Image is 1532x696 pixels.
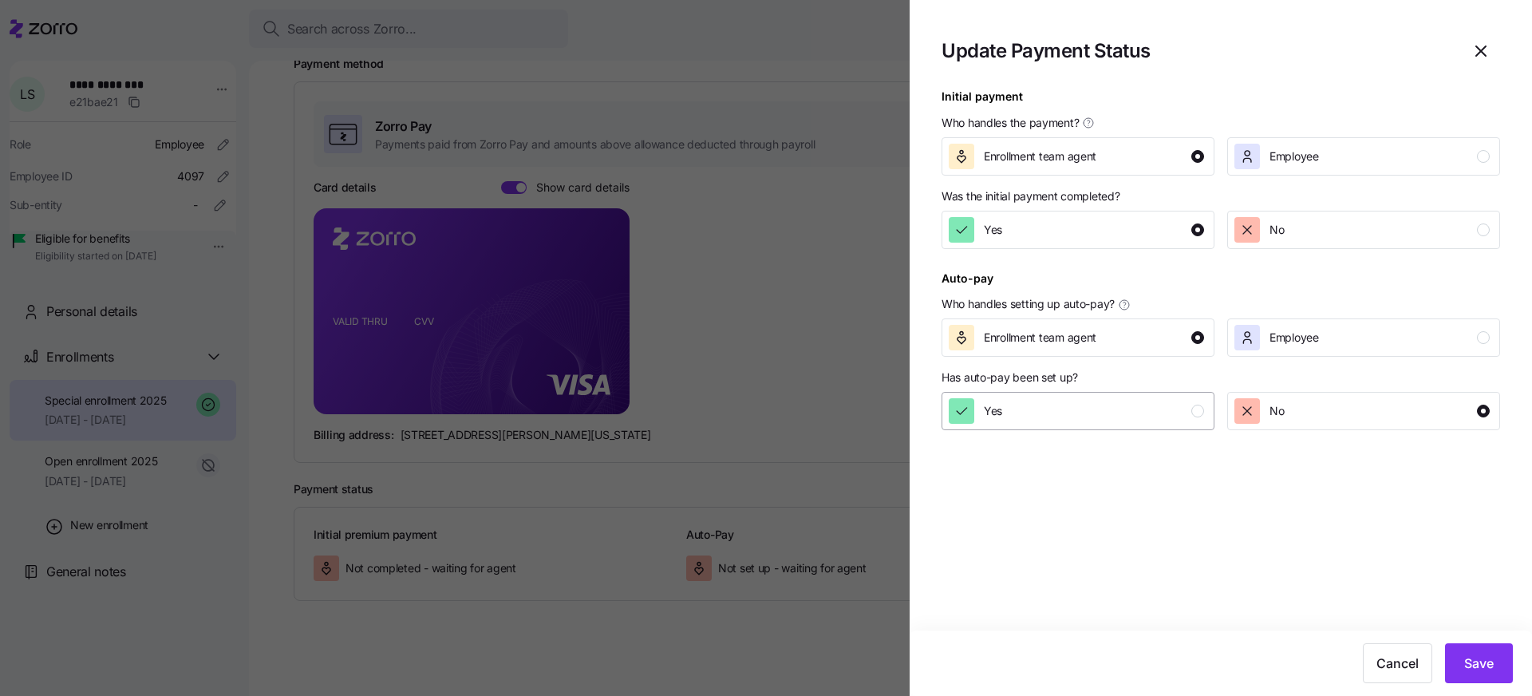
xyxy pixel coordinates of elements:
[1464,654,1494,673] span: Save
[1269,222,1284,238] span: No
[942,296,1115,312] span: Who handles setting up auto-pay?
[1363,643,1432,683] button: Cancel
[984,330,1096,346] span: Enrollment team agent
[1269,330,1319,346] span: Employee
[984,403,1002,419] span: Yes
[1445,643,1513,683] button: Save
[984,222,1002,238] span: Yes
[1376,654,1419,673] span: Cancel
[942,115,1079,131] span: Who handles the payment?
[1269,148,1319,164] span: Employee
[942,270,993,294] div: Auto-pay
[942,370,1078,386] span: Has auto-pay been set up?
[942,38,1449,63] h1: Update Payment Status
[1269,403,1284,419] span: No
[942,188,1119,204] span: Was the initial payment completed?
[942,88,1023,112] div: Initial payment
[984,148,1096,164] span: Enrollment team agent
